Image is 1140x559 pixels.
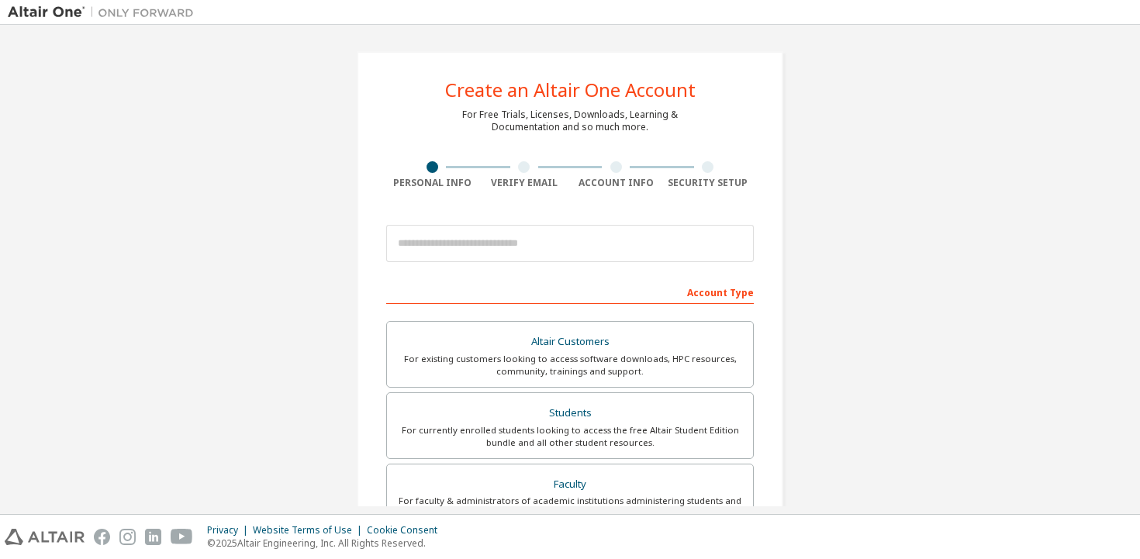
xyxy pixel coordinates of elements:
[570,177,662,189] div: Account Info
[8,5,202,20] img: Altair One
[462,109,678,133] div: For Free Trials, Licenses, Downloads, Learning & Documentation and so much more.
[171,529,193,545] img: youtube.svg
[207,524,253,537] div: Privacy
[396,424,744,449] div: For currently enrolled students looking to access the free Altair Student Edition bundle and all ...
[5,529,85,545] img: altair_logo.svg
[445,81,696,99] div: Create an Altair One Account
[386,177,478,189] div: Personal Info
[396,474,744,495] div: Faculty
[396,402,744,424] div: Students
[94,529,110,545] img: facebook.svg
[386,279,754,304] div: Account Type
[119,529,136,545] img: instagram.svg
[396,495,744,519] div: For faculty & administrators of academic institutions administering students and accessing softwa...
[396,331,744,353] div: Altair Customers
[478,177,571,189] div: Verify Email
[396,353,744,378] div: For existing customers looking to access software downloads, HPC resources, community, trainings ...
[367,524,447,537] div: Cookie Consent
[145,529,161,545] img: linkedin.svg
[207,537,447,550] p: © 2025 Altair Engineering, Inc. All Rights Reserved.
[662,177,755,189] div: Security Setup
[253,524,367,537] div: Website Terms of Use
